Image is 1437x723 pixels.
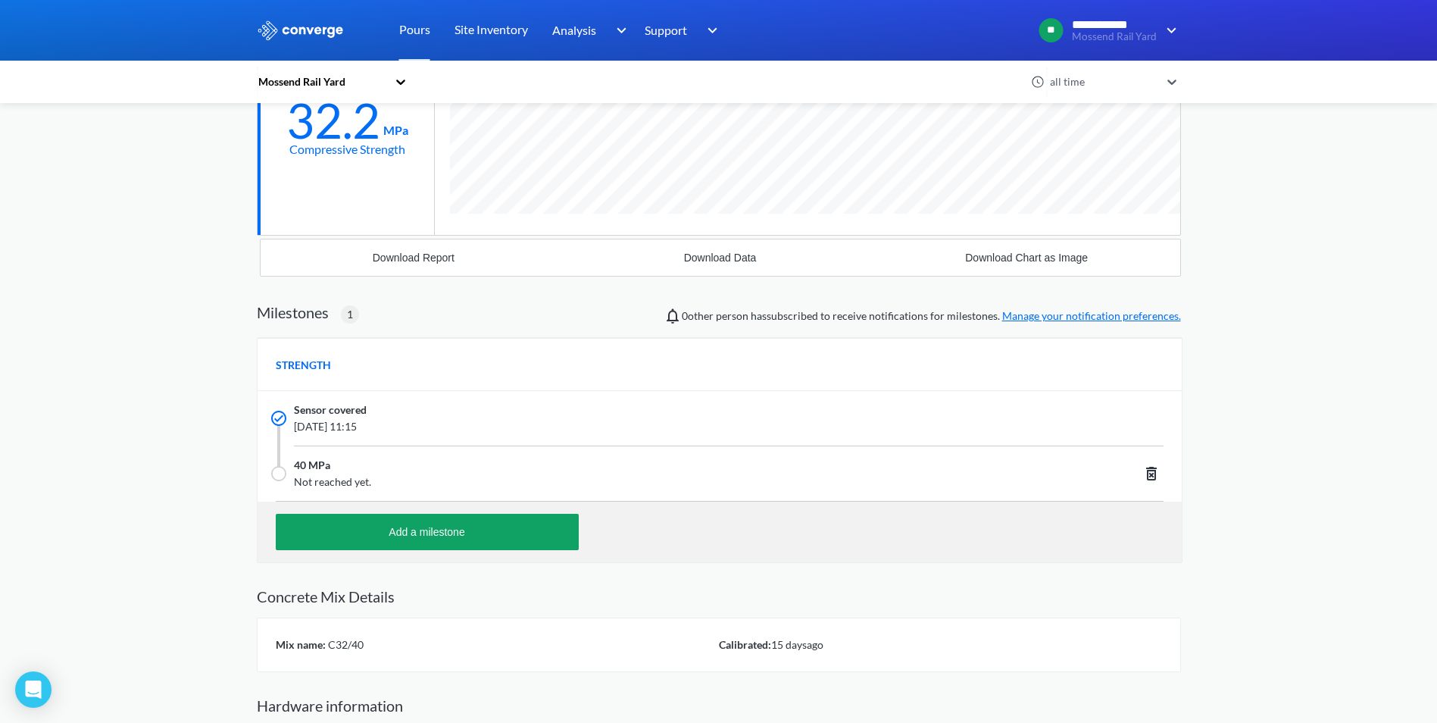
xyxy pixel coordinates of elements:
img: downArrow.svg [1157,21,1181,39]
a: Manage your notification preferences. [1002,309,1181,322]
span: Analysis [552,20,596,39]
span: 0 other [682,309,714,322]
img: downArrow.svg [606,21,630,39]
h2: Milestones [257,303,329,321]
img: logo_ewhite.svg [257,20,345,40]
div: Compressive Strength [289,139,405,158]
img: icon-clock.svg [1031,75,1045,89]
button: Download Data [567,239,873,276]
div: Download Report [373,252,455,264]
div: Download Data [684,252,757,264]
span: [DATE] 11:15 [294,418,980,435]
button: Download Chart as Image [873,239,1180,276]
img: notifications-icon.svg [664,307,682,325]
img: downArrow.svg [698,21,722,39]
span: 40 MPa [294,457,330,474]
span: Mix name: [276,638,326,651]
h2: Hardware information [257,696,1181,715]
span: STRENGTH [276,357,331,374]
span: 15 days ago [771,638,823,651]
span: Support [645,20,687,39]
div: Mossend Rail Yard [257,74,387,90]
span: 1 [347,306,353,323]
span: Mossend Rail Yard [1072,31,1157,42]
span: C32/40 [326,638,364,651]
div: Download Chart as Image [965,252,1088,264]
span: Not reached yet. [294,474,980,490]
button: Download Report [261,239,567,276]
button: Add a milestone [276,514,579,550]
span: person has subscribed to receive notifications for milestones. [682,308,1181,324]
div: Open Intercom Messenger [15,671,52,708]
span: Sensor covered [294,402,367,418]
div: all time [1046,74,1160,90]
span: Calibrated: [719,638,771,651]
div: 32.2 [286,102,380,139]
h2: Concrete Mix Details [257,587,1181,606]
